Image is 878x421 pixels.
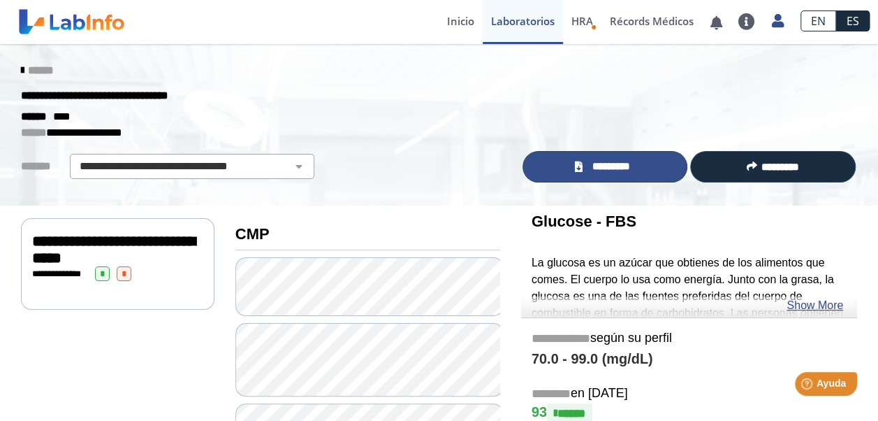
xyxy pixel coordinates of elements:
[571,14,593,28] span: HRA
[532,255,847,405] p: La glucosa es un azúcar que obtienes de los alimentos que comes. El cuerpo lo usa como energía. J...
[754,366,863,406] iframe: Help widget launcher
[786,297,843,314] a: Show More
[532,351,847,368] h4: 70.0 - 99.0 (mg/dL)
[532,331,847,347] h5: según su perfil
[235,225,270,243] b: CMP
[532,386,847,402] h5: en [DATE]
[836,10,870,31] a: ES
[800,10,836,31] a: EN
[532,213,636,230] b: Glucose - FBS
